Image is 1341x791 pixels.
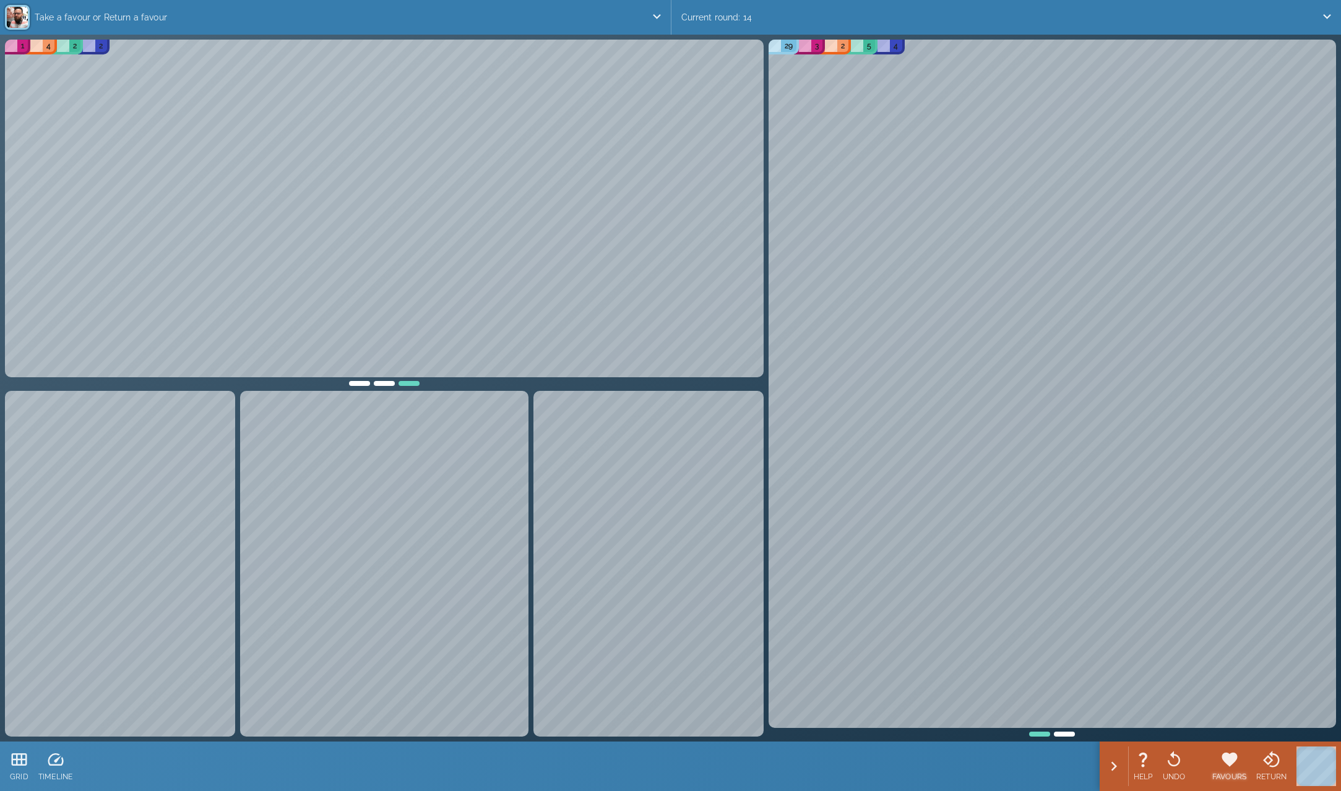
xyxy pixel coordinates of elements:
[785,40,793,52] p: 29
[815,40,819,52] p: 3
[21,40,24,52] p: 1
[1212,771,1246,782] p: FAVOURS
[99,40,103,52] p: 2
[38,771,72,782] p: TIMELINE
[894,40,898,52] p: 4
[1256,771,1287,782] p: RETURN
[73,40,77,52] p: 2
[1163,771,1186,782] p: UNDO
[46,40,51,52] p: 4
[841,40,845,52] p: 2
[1134,771,1153,782] p: HELP
[10,771,28,782] p: GRID
[7,7,28,28] img: 6e4765a2aa07ad520ea21299820a100d.png
[30,5,651,30] p: Take a favour or Return a favour
[867,40,871,52] p: 5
